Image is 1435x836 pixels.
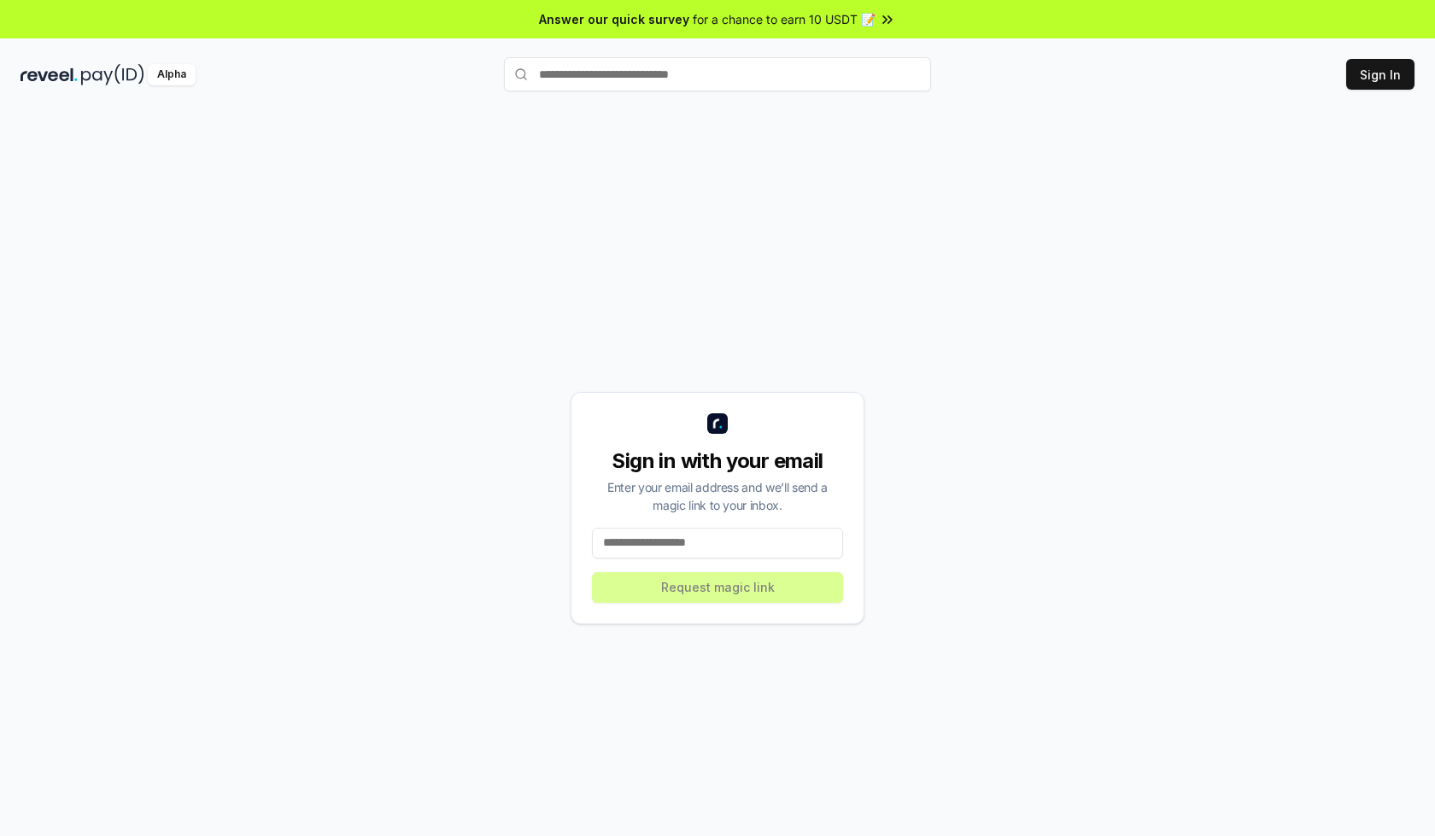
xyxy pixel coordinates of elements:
[148,64,196,85] div: Alpha
[592,447,843,475] div: Sign in with your email
[592,478,843,514] div: Enter your email address and we’ll send a magic link to your inbox.
[81,64,144,85] img: pay_id
[693,10,876,28] span: for a chance to earn 10 USDT 📝
[539,10,689,28] span: Answer our quick survey
[707,413,728,434] img: logo_small
[20,64,78,85] img: reveel_dark
[1346,59,1414,90] button: Sign In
